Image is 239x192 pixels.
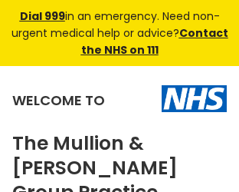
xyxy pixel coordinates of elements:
[162,85,227,111] img: The NHS logo
[12,93,105,108] div: Welcome to
[20,8,65,24] strong: Dial 999
[8,8,231,58] div: in an emergency. Need non-urgent medical help or advice?
[20,8,65,25] a: Dial 999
